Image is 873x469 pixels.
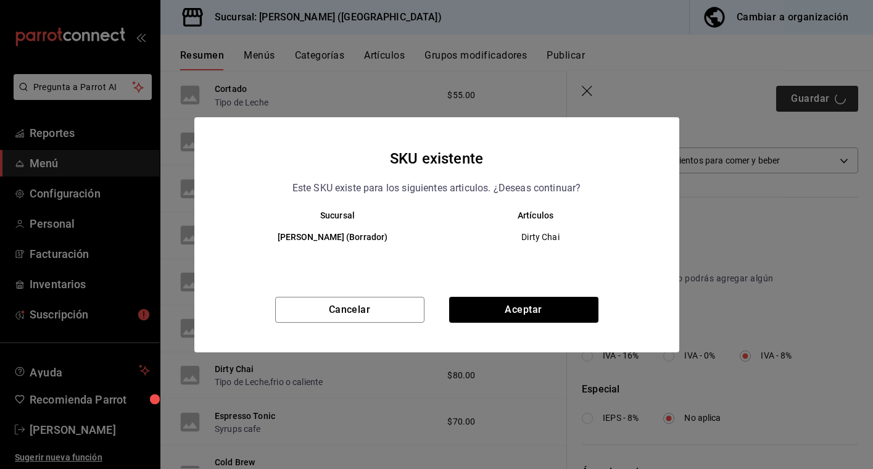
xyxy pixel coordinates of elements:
button: Cancelar [275,297,424,323]
span: Dirty Chai [447,231,634,243]
th: Sucursal [219,210,437,220]
h6: [PERSON_NAME] (Borrador) [239,231,427,244]
button: Aceptar [449,297,598,323]
p: Este SKU existe para los siguientes articulos. ¿Deseas continuar? [292,180,581,196]
th: Artículos [437,210,655,220]
h4: SKU existente [390,147,483,170]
